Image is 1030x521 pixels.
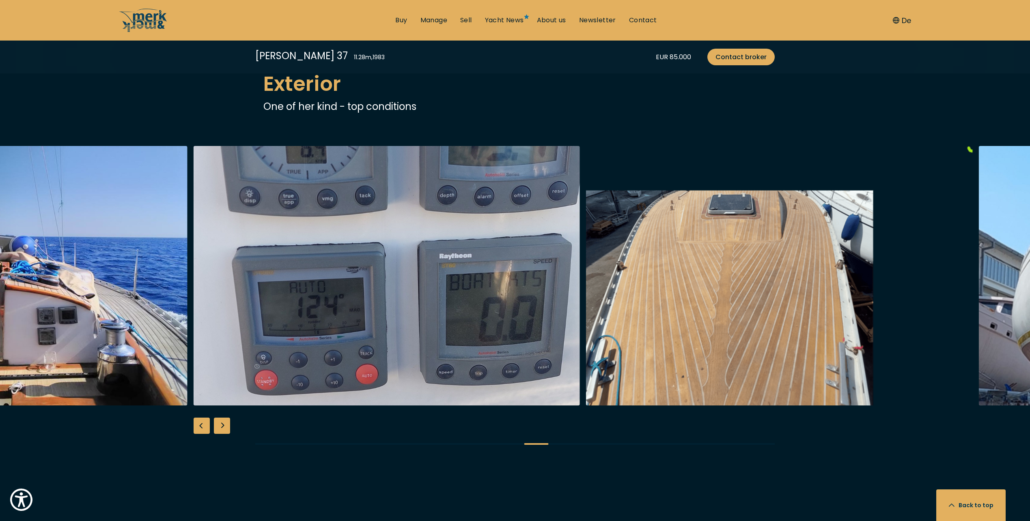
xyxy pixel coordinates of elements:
[263,69,767,99] h2: Exterior
[263,99,767,114] p: One of her kind - top conditions
[579,16,616,25] a: Newsletter
[586,146,973,405] img: Merk&Merk
[354,53,385,62] div: 11.28 m , 1983
[214,418,230,434] div: Next slide
[8,487,34,513] button: Show Accessibility Preferences
[936,489,1006,521] button: Back to top
[194,146,580,405] img: Merk&Merk
[485,16,524,25] a: Yacht News
[893,15,911,26] button: De
[707,49,775,65] a: Contact broker
[395,16,407,25] a: Buy
[460,16,472,25] a: Sell
[255,49,348,63] div: [PERSON_NAME] 37
[715,52,767,62] span: Contact broker
[420,16,447,25] a: Manage
[194,418,210,434] div: Previous slide
[537,16,566,25] a: About us
[629,16,657,25] a: Contact
[656,52,691,62] div: EUR 85.000
[119,26,168,35] a: /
